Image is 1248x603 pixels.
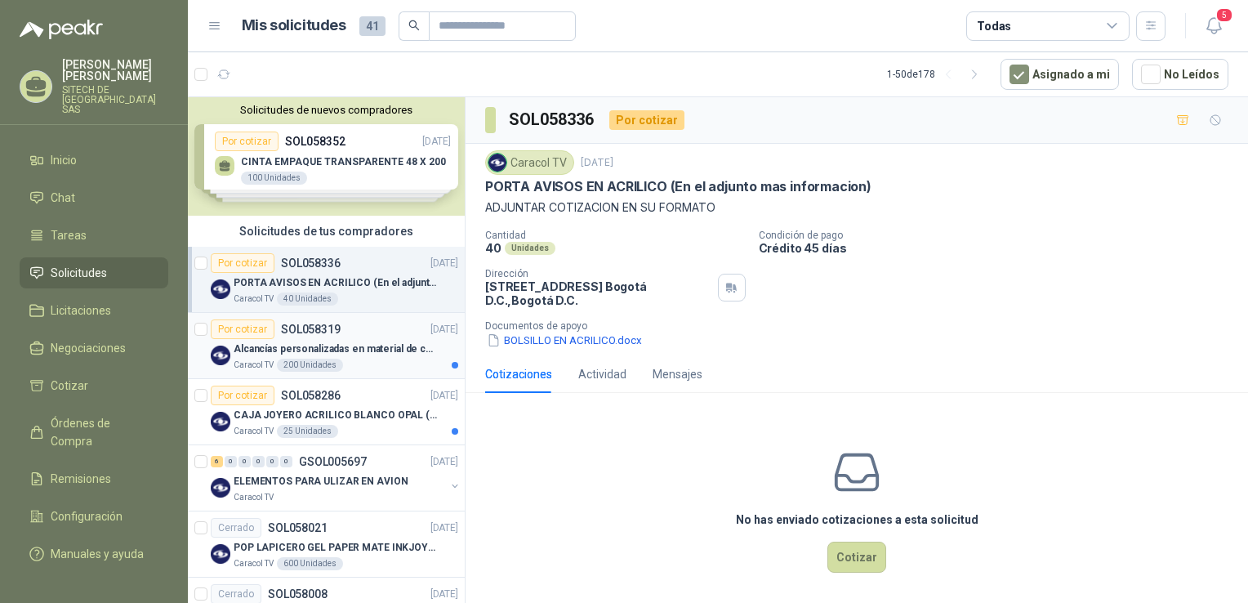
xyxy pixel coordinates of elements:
span: 41 [359,16,386,36]
div: 0 [280,456,292,467]
a: Por cotizarSOL058286[DATE] Company LogoCAJA JOYERO ACRILICO BLANCO OPAL (En el adjunto mas detall... [188,379,465,445]
img: Company Logo [211,478,230,498]
p: SOL058008 [268,588,328,600]
p: Caracol TV [234,293,274,306]
span: Inicio [51,151,77,169]
div: 0 [252,456,265,467]
span: Configuración [51,507,123,525]
button: Asignado a mi [1001,59,1119,90]
a: CerradoSOL058021[DATE] Company LogoPOP LAPICERO GEL PAPER MATE INKJOY 0.7 (Revisar el adjunto)Car... [188,511,465,578]
span: Chat [51,189,75,207]
div: 0 [225,456,237,467]
a: Tareas [20,220,168,251]
div: 1 - 50 de 178 [887,61,987,87]
p: Caracol TV [234,359,274,372]
button: Solicitudes de nuevos compradores [194,104,458,116]
p: Cantidad [485,230,746,241]
p: PORTA AVISOS EN ACRILICO (En el adjunto mas informacion) [485,178,871,195]
h3: No has enviado cotizaciones a esta solicitud [736,511,978,529]
h3: SOL058336 [509,107,596,132]
p: SOL058021 [268,522,328,534]
a: Por cotizarSOL058336[DATE] Company LogoPORTA AVISOS EN ACRILICO (En el adjunto mas informacion)Ca... [188,247,465,313]
p: [DATE] [430,388,458,404]
div: Cotizaciones [485,365,552,383]
div: 40 Unidades [277,293,338,306]
button: BOLSILLO EN ACRILICO.docx [485,332,644,349]
span: Licitaciones [51,301,111,319]
span: search [408,20,420,31]
img: Logo peakr [20,20,103,39]
p: SITECH DE [GEOGRAPHIC_DATA] SAS [62,85,168,114]
span: Manuales y ayuda [51,545,144,563]
a: Configuración [20,501,168,532]
p: Condición de pago [759,230,1242,241]
a: 6 0 0 0 0 0 GSOL005697[DATE] Company LogoELEMENTOS PARA ULIZAR EN AVIONCaracol TV [211,452,461,504]
p: PORTA AVISOS EN ACRILICO (En el adjunto mas informacion) [234,275,437,291]
p: [DATE] [430,520,458,536]
button: No Leídos [1132,59,1228,90]
p: SOL058286 [281,390,341,401]
p: GSOL005697 [299,456,367,467]
div: Solicitudes de tus compradores [188,216,465,247]
a: Por cotizarSOL058319[DATE] Company LogoAlcancías personalizadas en material de cerámica (VER ADJU... [188,313,465,379]
button: Cotizar [827,542,886,573]
div: 200 Unidades [277,359,343,372]
span: Tareas [51,226,87,244]
div: Por cotizar [211,386,274,405]
p: Crédito 45 días [759,241,1242,255]
p: SOL058336 [281,257,341,269]
div: Mensajes [653,365,702,383]
p: ELEMENTOS PARA ULIZAR EN AVION [234,474,408,489]
p: ADJUNTAR COTIZACION EN SU FORMATO [485,199,1228,217]
div: Por cotizar [211,319,274,339]
a: Remisiones [20,463,168,494]
a: Manuales y ayuda [20,538,168,569]
div: 0 [266,456,279,467]
a: Solicitudes [20,257,168,288]
a: Órdenes de Compra [20,408,168,457]
p: POP LAPICERO GEL PAPER MATE INKJOY 0.7 (Revisar el adjunto) [234,540,437,556]
div: Solicitudes de nuevos compradoresPor cotizarSOL058352[DATE] CINTA EMPAQUE TRANSPARENTE 48 X 20010... [188,97,465,216]
a: Licitaciones [20,295,168,326]
div: 0 [238,456,251,467]
div: Actividad [578,365,626,383]
div: Caracol TV [485,150,574,175]
div: Todas [977,17,1011,35]
span: Negociaciones [51,339,126,357]
span: Órdenes de Compra [51,414,153,450]
div: 25 Unidades [277,425,338,438]
span: Solicitudes [51,264,107,282]
p: Caracol TV [234,425,274,438]
div: 6 [211,456,223,467]
p: 40 [485,241,501,255]
p: Alcancías personalizadas en material de cerámica (VER ADJUNTO) [234,342,437,357]
img: Company Logo [211,544,230,564]
p: [DATE] [430,587,458,602]
a: Inicio [20,145,168,176]
a: Cotizar [20,370,168,401]
p: [DATE] [430,322,458,337]
p: [PERSON_NAME] [PERSON_NAME] [62,59,168,82]
img: Company Logo [211,279,230,299]
div: Unidades [505,242,555,255]
span: Cotizar [51,377,88,395]
img: Company Logo [211,346,230,365]
a: Chat [20,182,168,213]
button: 5 [1199,11,1228,41]
div: Por cotizar [211,253,274,273]
div: 600 Unidades [277,557,343,570]
span: Remisiones [51,470,111,488]
p: Caracol TV [234,557,274,570]
p: SOL058319 [281,324,341,335]
p: Documentos de apoyo [485,320,1241,332]
span: 5 [1215,7,1233,23]
p: [DATE] [430,454,458,470]
p: [DATE] [430,256,458,271]
p: [DATE] [581,155,613,171]
h1: Mis solicitudes [242,14,346,38]
img: Company Logo [488,154,506,172]
p: CAJA JOYERO ACRILICO BLANCO OPAL (En el adjunto mas detalle) [234,408,437,423]
p: Caracol TV [234,491,274,504]
img: Company Logo [211,412,230,431]
a: Negociaciones [20,333,168,364]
